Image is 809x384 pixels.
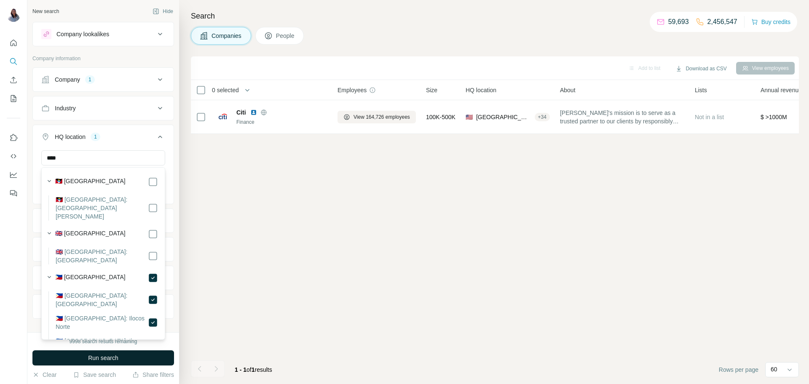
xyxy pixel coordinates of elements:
[719,365,758,374] span: Rows per page
[252,366,255,373] span: 1
[73,371,116,379] button: Save search
[761,114,787,120] span: $ >1000M
[7,167,20,182] button: Dashboard
[212,86,239,94] span: 0 selected
[751,16,790,28] button: Buy credits
[33,296,174,317] button: Keywords
[476,113,531,121] span: [GEOGRAPHIC_DATA], [US_STATE]
[560,109,685,125] span: [PERSON_NAME]'s mission is to serve as a trusted partner to our clients by responsibly providing ...
[235,366,246,373] span: 1 - 1
[426,113,455,121] span: 100K-500K
[55,273,126,283] label: 🇵🇭 [GEOGRAPHIC_DATA]
[132,371,174,379] button: Share filters
[216,110,230,124] img: Logo of Citi
[56,195,148,221] label: 🇦🇬 [GEOGRAPHIC_DATA]: [GEOGRAPHIC_DATA][PERSON_NAME]
[32,350,174,365] button: Run search
[55,177,126,187] label: 🇦🇬 [GEOGRAPHIC_DATA]
[55,104,76,112] div: Industry
[33,211,174,231] button: Annual revenue ($)
[535,113,550,121] div: + 34
[354,113,410,121] span: View 164,726 employees
[695,114,724,120] span: Not in a list
[7,35,20,51] button: Quick start
[7,8,20,22] img: Avatar
[7,91,20,106] button: My lists
[338,86,367,94] span: Employees
[70,338,137,345] div: 9998 search results remaining
[246,366,252,373] span: of
[771,365,777,373] p: 60
[56,30,109,38] div: Company lookalikes
[7,149,20,164] button: Use Surfe API
[7,130,20,145] button: Use Surfe on LinkedIn
[32,8,59,15] div: New search
[7,72,20,88] button: Enrich CSV
[466,113,473,121] span: 🇺🇸
[191,10,799,22] h4: Search
[276,32,295,40] span: People
[426,86,437,94] span: Size
[670,62,732,75] button: Download as CSV
[236,118,327,126] div: Finance
[55,133,86,141] div: HQ location
[147,5,179,18] button: Hide
[33,98,174,118] button: Industry
[33,24,174,44] button: Company lookalikes
[7,186,20,201] button: Feedback
[55,75,80,84] div: Company
[338,111,416,123] button: View 164,726 employees
[707,17,737,27] p: 2,456,547
[761,86,802,94] span: Annual revenue
[695,86,707,94] span: Lists
[668,17,689,27] p: 59,693
[91,133,100,141] div: 1
[32,55,174,62] p: Company information
[7,54,20,69] button: Search
[56,291,148,308] label: 🇵🇭 [GEOGRAPHIC_DATA]: [GEOGRAPHIC_DATA]
[235,366,272,373] span: results
[56,248,148,264] label: 🇬🇧 [GEOGRAPHIC_DATA]: [GEOGRAPHIC_DATA]
[250,109,257,116] img: LinkedIn logo
[466,86,496,94] span: HQ location
[85,76,95,83] div: 1
[33,268,174,288] button: Technologies
[212,32,242,40] span: Companies
[56,337,148,354] label: 🇵🇭 [GEOGRAPHIC_DATA]: Ilocos Sur
[236,108,246,117] span: Citi
[56,314,148,331] label: 🇵🇭 [GEOGRAPHIC_DATA]: Ilocos Norte
[88,354,118,362] span: Run search
[33,127,174,150] button: HQ location1
[560,86,576,94] span: About
[32,371,56,379] button: Clear
[55,229,126,239] label: 🇬🇧 [GEOGRAPHIC_DATA]
[33,69,174,90] button: Company1
[33,239,174,259] button: Employees (size)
